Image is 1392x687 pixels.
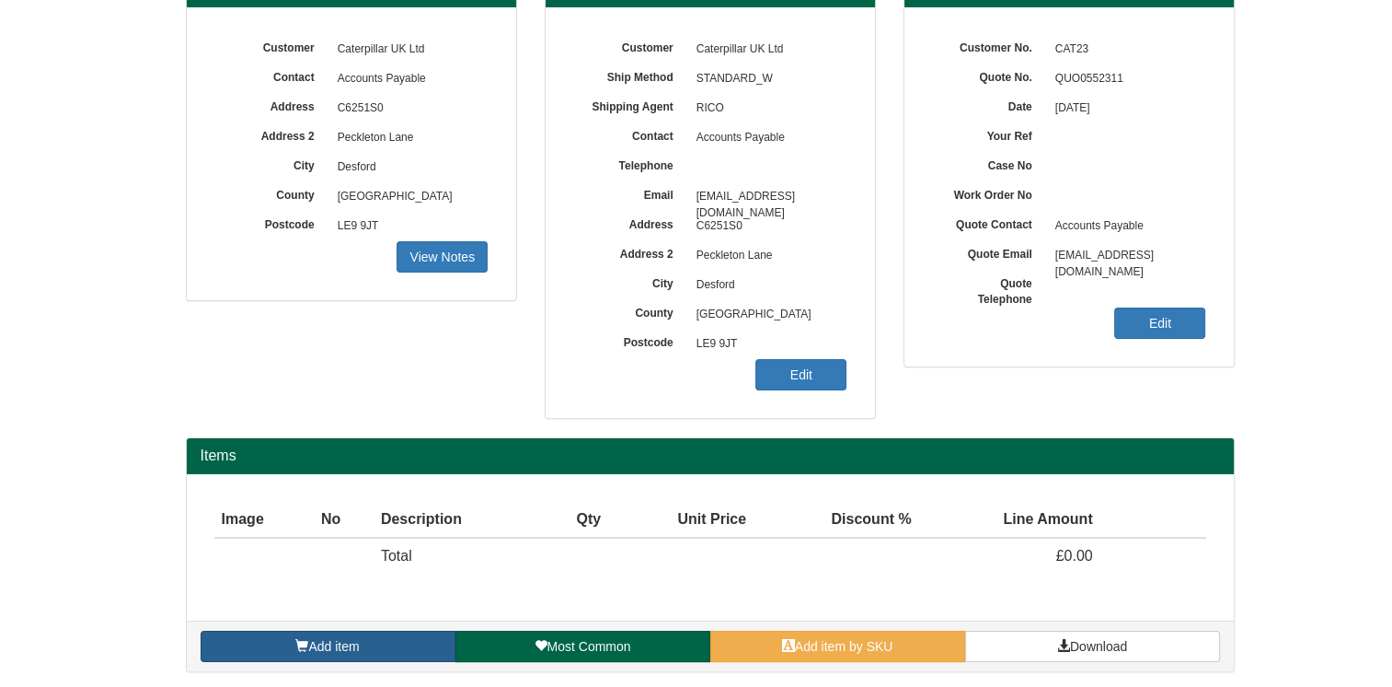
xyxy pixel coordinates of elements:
span: Add item by SKU [795,639,893,654]
label: Quote Email [932,241,1046,262]
label: Address [573,212,687,233]
span: Peckleton Lane [687,241,847,271]
a: Edit [1114,308,1205,339]
span: Download [1070,639,1127,654]
label: Quote Telephone [932,271,1046,308]
th: Qty [540,502,608,539]
label: Customer [573,35,687,56]
span: LE9 9JT [328,212,489,241]
span: STANDARD_W [687,64,847,94]
span: Desford [328,153,489,182]
label: Address 2 [214,123,328,145]
span: CAT23 [1046,35,1206,64]
label: City [214,153,328,174]
label: Postcode [573,330,687,351]
label: Ship Method [573,64,687,86]
label: Address [214,94,328,115]
a: Download [965,631,1220,662]
label: Shipping Agent [573,94,687,115]
label: Postcode [214,212,328,233]
th: Description [374,502,540,539]
th: Unit Price [608,502,754,539]
span: Peckleton Lane [328,123,489,153]
h2: Items [201,448,1220,464]
label: Date [932,94,1046,115]
span: LE9 9JT [687,330,847,359]
label: Case No [932,153,1046,174]
th: Image [214,502,314,539]
label: Quote No. [932,64,1046,86]
label: Quote Contact [932,212,1046,233]
span: Add item [308,639,359,654]
th: Line Amount [919,502,1100,539]
label: County [214,182,328,204]
label: County [573,300,687,321]
span: £0.00 [1056,548,1093,564]
label: Work Order No [932,182,1046,204]
a: Edit [755,359,846,390]
span: [DATE] [1046,94,1206,123]
label: City [573,271,687,292]
span: Accounts Payable [687,123,847,153]
label: Customer [214,35,328,56]
span: [EMAIL_ADDRESS][DOMAIN_NAME] [1046,241,1206,271]
label: Address 2 [573,241,687,262]
span: Most Common [546,639,630,654]
span: Accounts Payable [1046,212,1206,241]
th: No [314,502,374,539]
span: QUO0552311 [1046,64,1206,94]
span: Accounts Payable [328,64,489,94]
span: [EMAIL_ADDRESS][DOMAIN_NAME] [687,182,847,212]
td: Total [374,538,540,575]
span: Desford [687,271,847,300]
span: C6251S0 [328,94,489,123]
span: RICO [687,94,847,123]
label: Customer No. [932,35,1046,56]
span: [GEOGRAPHIC_DATA] [328,182,489,212]
label: Telephone [573,153,687,174]
label: Contact [573,123,687,145]
span: [GEOGRAPHIC_DATA] [687,300,847,330]
th: Discount % [754,502,919,539]
a: View Notes [397,241,488,273]
span: C6251S0 [687,212,847,241]
span: Caterpillar UK Ltd [328,35,489,64]
label: Contact [214,64,328,86]
label: Email [573,182,687,204]
span: Caterpillar UK Ltd [687,35,847,64]
label: Your Ref [932,123,1046,145]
